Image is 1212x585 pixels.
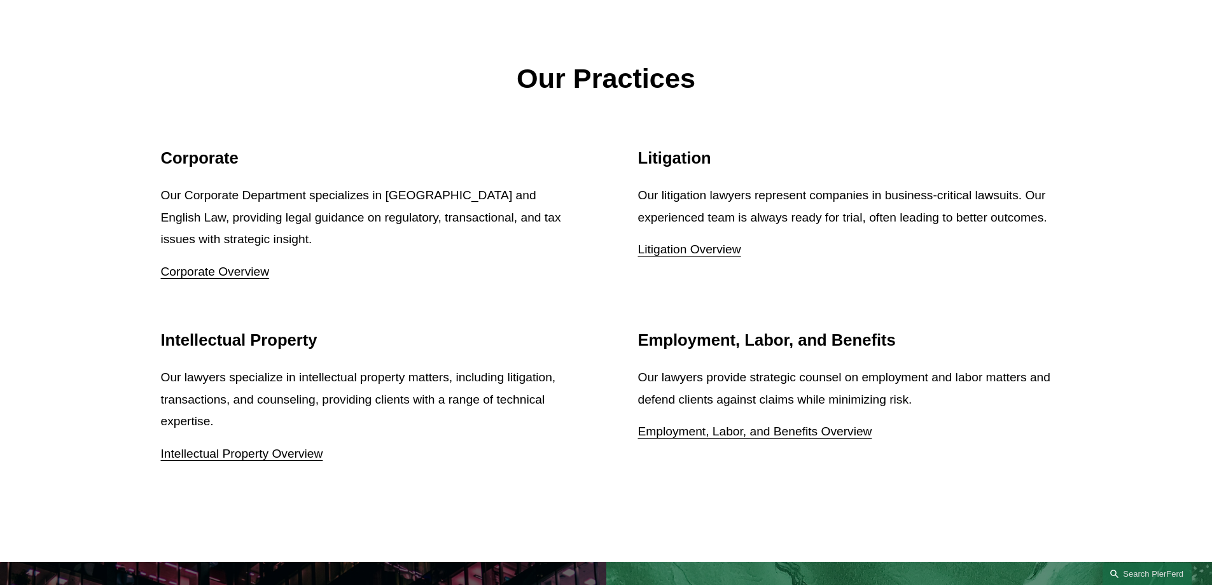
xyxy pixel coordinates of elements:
h2: Intellectual Property [161,330,575,350]
p: Our litigation lawyers represent companies in business-critical lawsuits. Our experienced team is... [638,185,1052,229]
a: Intellectual Property Overview [161,447,323,460]
h2: Litigation [638,148,1052,168]
p: Our Practices [161,54,1052,104]
p: Our Corporate Department specializes in [GEOGRAPHIC_DATA] and English Law, providing legal guidan... [161,185,575,251]
a: Employment, Labor, and Benefits Overview [638,425,872,438]
a: Corporate Overview [161,265,270,278]
h2: Corporate [161,148,575,168]
a: Search this site [1103,563,1192,585]
p: Our lawyers provide strategic counsel on employment and labor matters and defend clients against ... [638,367,1052,411]
p: Our lawyers specialize in intellectual property matters, including litigation, transactions, and ... [161,367,575,433]
h2: Employment, Labor, and Benefits [638,330,1052,350]
a: Litigation Overview [638,243,741,256]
